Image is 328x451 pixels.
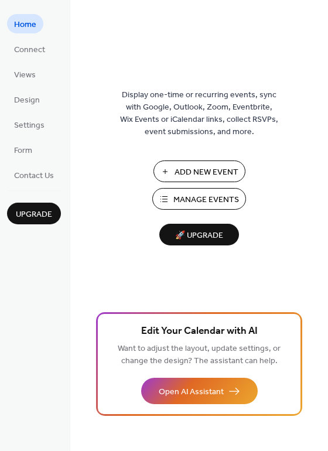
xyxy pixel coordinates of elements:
[166,228,232,244] span: 🚀 Upgrade
[7,90,47,109] a: Design
[159,386,224,398] span: Open AI Assistant
[175,166,238,179] span: Add New Event
[159,224,239,245] button: 🚀 Upgrade
[7,203,61,224] button: Upgrade
[14,145,32,157] span: Form
[14,69,36,81] span: Views
[118,341,281,369] span: Want to adjust the layout, update settings, or change the design? The assistant can help.
[141,378,258,404] button: Open AI Assistant
[14,119,45,132] span: Settings
[7,140,39,159] a: Form
[7,115,52,134] a: Settings
[14,170,54,182] span: Contact Us
[7,39,52,59] a: Connect
[7,64,43,84] a: Views
[14,44,45,56] span: Connect
[153,160,245,182] button: Add New Event
[14,19,36,31] span: Home
[152,188,246,210] button: Manage Events
[173,194,239,206] span: Manage Events
[14,94,40,107] span: Design
[7,14,43,33] a: Home
[120,89,278,138] span: Display one-time or recurring events, sync with Google, Outlook, Zoom, Eventbrite, Wix Events or ...
[16,209,52,221] span: Upgrade
[7,165,61,184] a: Contact Us
[141,323,258,340] span: Edit Your Calendar with AI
